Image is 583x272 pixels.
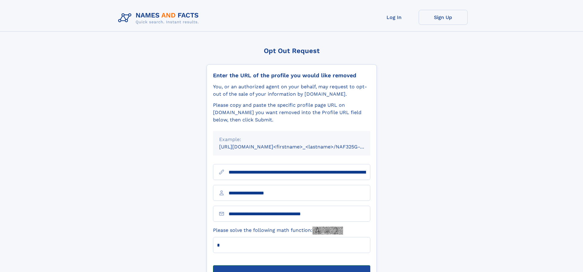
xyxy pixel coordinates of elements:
[213,102,370,124] div: Please copy and paste the specific profile page URL on [DOMAIN_NAME] you want removed into the Pr...
[219,144,382,150] small: [URL][DOMAIN_NAME]<firstname>_<lastname>/NAF325G-xxxxxxxx
[213,227,343,235] label: Please solve the following math function:
[419,10,468,25] a: Sign Up
[213,83,370,98] div: You, or an authorized agent on your behalf, may request to opt-out of the sale of your informatio...
[219,136,364,143] div: Example:
[213,72,370,79] div: Enter the URL of the profile you would like removed
[207,47,377,55] div: Opt Out Request
[370,10,419,25] a: Log In
[116,10,204,26] img: Logo Names and Facts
